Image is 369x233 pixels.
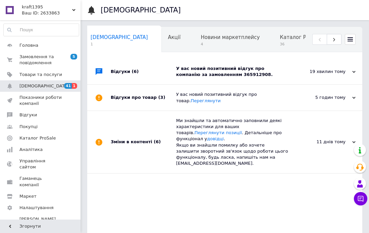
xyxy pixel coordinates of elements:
[101,6,181,14] h1: [DEMOGRAPHIC_DATA]
[22,4,72,10] span: kraft1395
[19,42,38,48] span: Головна
[19,176,62,188] span: Гаманець компанії
[288,69,356,75] div: 19 хвилин тому
[168,34,181,40] span: Акції
[19,54,62,66] span: Замовлення та повідомлення
[111,85,176,110] div: Відгуки про товар
[70,54,77,60] span: 5
[19,94,62,107] span: Показники роботи компанії
[72,83,77,89] span: 1
[19,112,37,118] span: Відгуки
[176,91,288,104] div: У вас новий позитивний відгук про товар.
[280,42,322,47] span: 36
[354,192,367,205] button: Чат з покупцем
[64,83,72,89] span: 41
[176,118,288,167] div: Ми знайшли та автоматично заповнили деякі характеристики для ваших товарів. . Детальніше про функ...
[158,95,165,100] span: (3)
[288,94,356,101] div: 5 годин тому
[201,34,260,40] span: Новини маркетплейсу
[132,69,139,74] span: (6)
[288,139,356,145] div: 11 днів тому
[4,24,79,36] input: Пошук
[19,124,38,130] span: Покупці
[191,98,221,103] a: Переглянути
[91,42,148,47] span: 1
[19,205,54,211] span: Налаштування
[201,42,260,47] span: 4
[280,34,322,40] span: Каталог ProSale
[207,136,224,141] a: довідці
[195,130,242,135] a: Переглянути позиції
[154,139,161,144] span: (6)
[19,135,56,141] span: Каталог ProSale
[22,10,81,16] div: Ваш ID: 2633863
[19,72,62,78] span: Товари та послуги
[19,147,43,153] span: Аналітика
[91,34,148,40] span: [DEMOGRAPHIC_DATA]
[19,83,69,89] span: [DEMOGRAPHIC_DATA]
[19,158,62,170] span: Управління сайтом
[111,111,176,173] div: Зміни в контенті
[19,193,37,199] span: Маркет
[176,66,288,78] div: У вас новий позитивний відгук про компанію за замовленням 365912908.
[111,59,176,84] div: Відгуки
